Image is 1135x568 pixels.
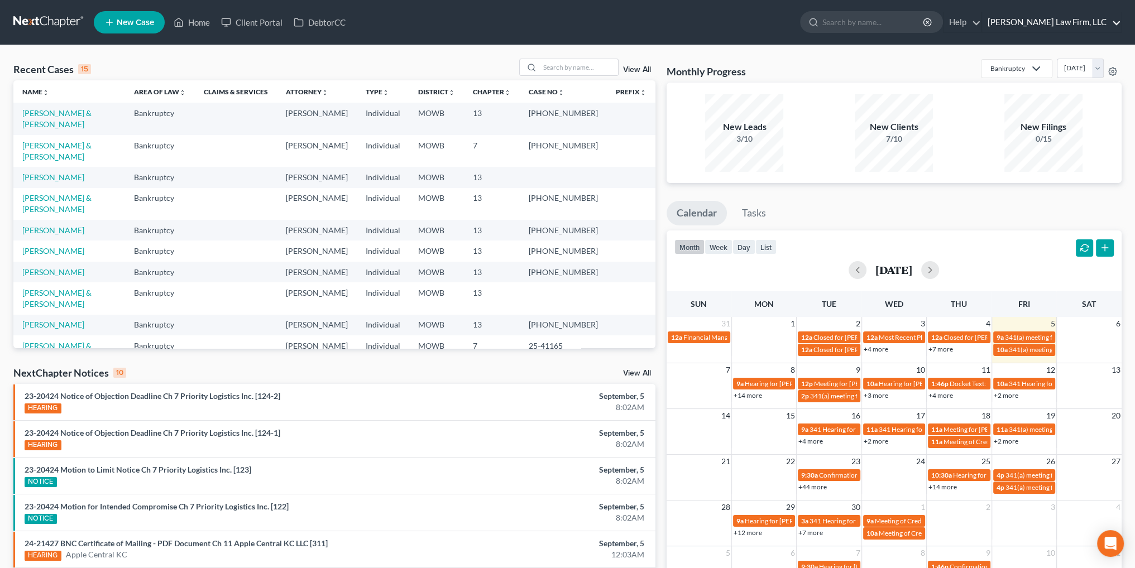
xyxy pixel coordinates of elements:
span: 10a [866,529,878,537]
a: 23-20424 Motion for Intended Compromise Ch 7 Priority Logistics Inc. [122] [25,502,289,511]
td: 13 [464,220,520,240]
span: Closed for [PERSON_NAME][GEOGRAPHIC_DATA] [813,345,965,354]
span: Meeting of Creditors for [PERSON_NAME] [944,437,1067,446]
span: Hearing for [PERSON_NAME] [745,517,832,525]
span: 4 [1115,500,1122,514]
span: 9 [855,363,861,377]
span: 9a [997,333,1004,341]
td: [PERSON_NAME] [277,220,357,240]
div: September, 5 [445,464,644,475]
td: Bankruptcy [125,335,195,367]
a: Help [944,12,981,32]
span: 18 [980,409,992,422]
td: MOWB [409,188,464,220]
a: +2 more [994,437,1018,445]
a: [PERSON_NAME] & [PERSON_NAME] [22,288,92,309]
td: [PERSON_NAME] [277,240,357,261]
td: Bankruptcy [125,135,195,167]
span: 341(a) meeting for [PERSON_NAME] [1009,425,1117,434]
button: month [674,239,705,254]
span: 20 [1110,409,1122,422]
td: Bankruptcy [125,315,195,335]
td: Bankruptcy [125,188,195,220]
span: 341(a) meeting for [PERSON_NAME] [1005,471,1113,479]
td: [PHONE_NUMBER] [520,240,607,261]
span: 29 [785,500,796,514]
span: 19 [1045,409,1056,422]
h3: Monthly Progress [667,65,746,78]
span: 1 [920,500,926,514]
div: HEARING [25,403,61,413]
span: 14 [720,409,731,422]
span: Tue [822,299,836,309]
div: HEARING [25,551,61,561]
a: [PERSON_NAME] [22,320,84,329]
span: 9a [801,425,808,434]
span: 2p [801,392,809,400]
div: New Clients [855,121,933,133]
span: 12a [671,333,682,341]
div: 10 [113,368,126,378]
td: Individual [357,135,409,167]
td: [PHONE_NUMBER] [520,135,607,167]
div: NOTICE [25,514,57,524]
span: Confirmation Hearing for [PERSON_NAME] [819,471,947,479]
span: Closed for [PERSON_NAME] [813,333,897,341]
span: 31 [720,317,731,330]
i: unfold_more [640,89,646,96]
span: 8 [920,546,926,560]
td: Individual [357,335,409,367]
div: NOTICE [25,477,57,487]
i: unfold_more [322,89,328,96]
span: Hearing for [PERSON_NAME] [745,379,832,388]
a: Chapterunfold_more [473,88,511,96]
td: 13 [464,315,520,335]
span: 5 [725,546,731,560]
span: 6 [789,546,796,560]
span: Meeting for [PERSON_NAME] [944,425,1031,434]
div: 8:02AM [445,439,644,450]
td: [PHONE_NUMBER] [520,220,607,240]
a: [PERSON_NAME] & [PERSON_NAME] [22,193,92,214]
i: unfold_more [42,89,49,96]
span: 9a [866,517,874,525]
span: 10 [1045,546,1056,560]
td: [PERSON_NAME] [277,167,357,187]
span: 3 [1050,500,1056,514]
td: Individual [357,188,409,220]
a: +44 more [798,483,827,491]
a: Area of Lawunfold_more [134,88,186,96]
a: Apple Central KC [66,549,127,560]
td: Bankruptcy [125,282,195,314]
td: [PERSON_NAME] [277,103,357,134]
a: +7 more [798,528,823,537]
span: Hearing for [PERSON_NAME] [953,471,1040,479]
a: +4 more [798,437,823,445]
a: 23-20424 Motion to Limit Notice Ch 7 Priority Logistics Inc. [123] [25,465,251,474]
span: 26 [1045,455,1056,468]
span: 11a [997,425,1008,434]
span: 23 [850,455,861,468]
span: 7 [855,546,861,560]
span: 11a [931,425,942,434]
span: 8 [789,363,796,377]
td: 13 [464,167,520,187]
a: [PERSON_NAME] Law Firm, LLC [982,12,1121,32]
a: 23-20424 Notice of Objection Deadline Ch 7 Priority Logistics Inc. [124-2] [25,391,280,401]
span: 9 [985,546,992,560]
td: [PHONE_NUMBER] [520,103,607,134]
span: 10 [915,363,926,377]
span: Docket Text: for [950,379,996,388]
span: Thu [951,299,967,309]
span: 11 [980,363,992,377]
td: MOWB [409,315,464,335]
span: 10a [997,379,1008,388]
span: 341(a) meeting for [PERSON_NAME] [810,392,918,400]
span: 12p [801,379,813,388]
td: 13 [464,188,520,220]
span: 30 [850,500,861,514]
div: NextChapter Notices [13,366,126,379]
td: Individual [357,103,409,134]
td: Individual [357,167,409,187]
span: Wed [885,299,903,309]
